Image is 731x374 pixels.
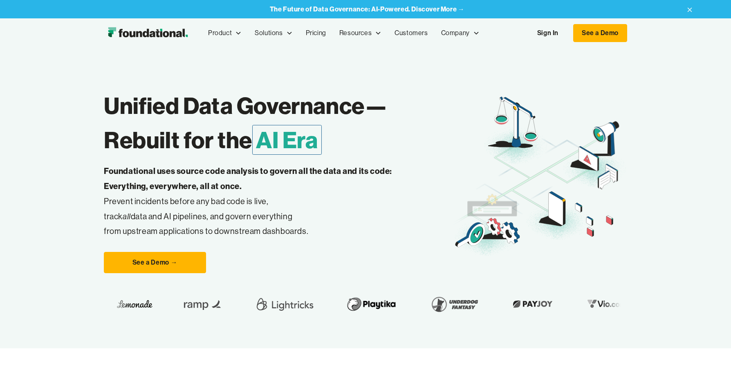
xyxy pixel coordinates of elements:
img: Playtika [296,293,354,316]
img: Underdog Fantasy [381,293,436,316]
div: Solutions [255,28,283,38]
img: Ramp [132,293,182,316]
a: Customers [388,20,434,47]
a: The Future of Data Governance: AI-Powered. Discover More → [270,5,465,13]
div: Product [202,20,248,47]
iframe: Chat Widget [690,335,731,374]
div: Resources [339,28,372,38]
img: Foundational Logo [104,25,192,41]
a: Sign In [529,24,567,42]
h1: Unified Data Governance— Rebuilt for the [104,89,453,157]
div: Product [208,28,232,38]
em: all [123,211,131,221]
div: Solutions [248,20,299,47]
strong: Foundational uses source code analysis to govern all the data and its code: Everything, everywher... [104,166,392,191]
img: Lightricks [208,293,270,316]
div: Company [435,20,486,47]
a: See a Demo → [104,252,206,273]
a: Pricing [299,20,333,47]
a: See a Demo [573,24,627,42]
span: AI Era [252,125,322,155]
div: Company [441,28,470,38]
img: Payjoy [462,298,511,310]
a: home [104,25,192,41]
img: Vio.com [537,298,584,310]
p: Prevent incidents before any bad code is live, track data and AI pipelines, and govern everything... [104,164,418,239]
div: Resources [333,20,388,47]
